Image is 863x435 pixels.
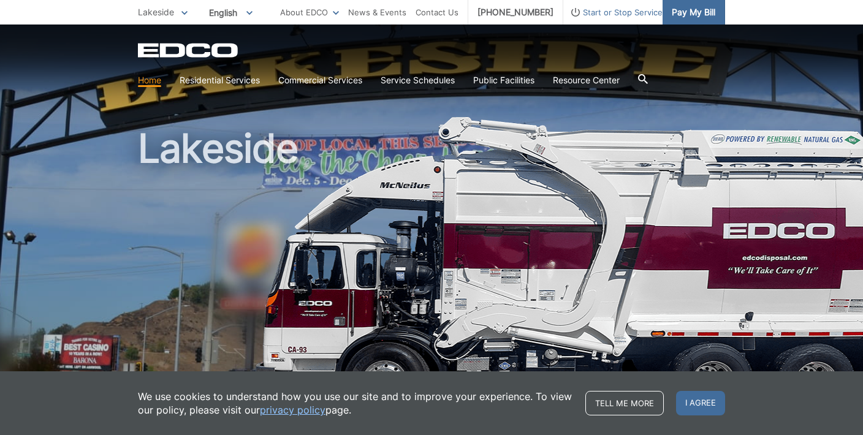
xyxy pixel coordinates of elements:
[138,390,573,417] p: We use cookies to understand how you use our site and to improve your experience. To view our pol...
[672,6,715,19] span: Pay My Bill
[138,43,240,58] a: EDCD logo. Return to the homepage.
[473,74,534,87] a: Public Facilities
[348,6,406,19] a: News & Events
[200,2,262,23] span: English
[278,74,362,87] a: Commercial Services
[280,6,339,19] a: About EDCO
[553,74,620,87] a: Resource Center
[585,391,664,415] a: Tell me more
[138,129,725,398] h1: Lakeside
[676,391,725,415] span: I agree
[381,74,455,87] a: Service Schedules
[260,403,325,417] a: privacy policy
[180,74,260,87] a: Residential Services
[138,7,174,17] span: Lakeside
[416,6,458,19] a: Contact Us
[138,74,161,87] a: Home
